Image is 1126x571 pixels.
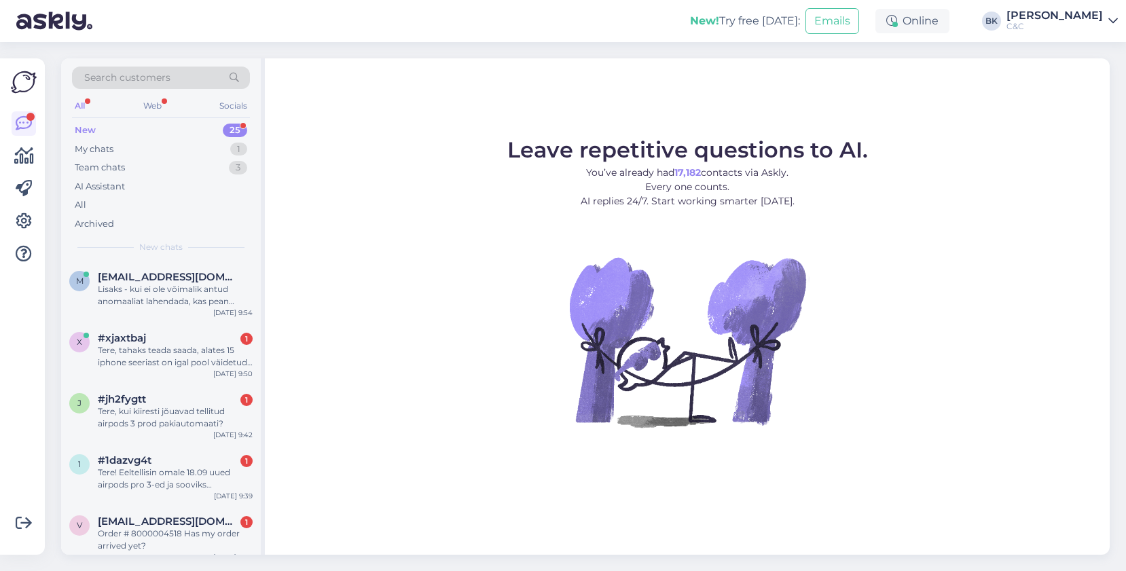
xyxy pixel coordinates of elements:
div: New [75,124,96,137]
div: All [75,198,86,212]
div: BK [982,12,1001,31]
div: [PERSON_NAME] [1006,10,1103,21]
span: merit.heinloo@gmail.com [98,271,239,283]
div: C&C [1006,21,1103,32]
img: Askly Logo [11,69,37,95]
div: Tere, kui kiiresti jõuavad tellitud airpods 3 prod pakiautomaati? [98,405,253,430]
div: Tere! Eeltellisin omale 18.09 uued airpods pro 3-ed ja sooviks [PERSON_NAME] mis nende praegune e... [98,466,253,491]
div: Web [141,97,164,115]
a: [PERSON_NAME]C&C [1006,10,1118,32]
span: #xjaxtbaj [98,332,146,344]
span: New chats [139,241,183,253]
b: New! [690,14,719,27]
div: AI Assistant [75,180,125,194]
span: m [76,276,84,286]
span: #1dazvg4t [98,454,151,466]
img: No Chat active [565,219,810,464]
div: [DATE] 9:42 [213,430,253,440]
div: 1 [240,394,253,406]
div: 3 [229,161,247,174]
div: Online [875,9,949,33]
span: viilondon@yahoo.com [98,515,239,528]
span: 1 [78,459,81,469]
span: #jh2fygtt [98,393,146,405]
div: [DATE] 9:54 [213,308,253,318]
b: 17,182 [674,166,701,179]
span: Search customers [84,71,170,85]
div: 25 [223,124,247,137]
div: 1 [230,143,247,156]
p: You’ve already had contacts via Askly. Every one counts. AI replies 24/7. Start working smarter [... [507,166,868,208]
div: My chats [75,143,113,156]
div: Order # 8000004518 Has my order arrived yet? [98,528,253,552]
div: 1 [240,333,253,345]
span: x [77,337,82,347]
div: Team chats [75,161,125,174]
div: Tere, tahaks teada saada, alates 15 iphone seeriast on igal pool väidetud et aku tervis langeb 80... [98,344,253,369]
div: Lisaks - kui ei ole võimalik antud anomaaliat lahendada, kas pean tegema uue meiliaadressi [PERSO... [98,283,253,308]
button: Emails [805,8,859,34]
div: Archived [75,217,114,231]
div: [DATE] 9:39 [214,491,253,501]
div: All [72,97,88,115]
div: [DATE] 9:50 [213,369,253,379]
span: j [77,398,81,408]
div: [DATE] 9:09 [213,552,253,562]
div: Try free [DATE]: [690,13,800,29]
div: 1 [240,516,253,528]
span: Leave repetitive questions to AI. [507,136,868,163]
div: Socials [217,97,250,115]
div: 1 [240,455,253,467]
span: v [77,520,82,530]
